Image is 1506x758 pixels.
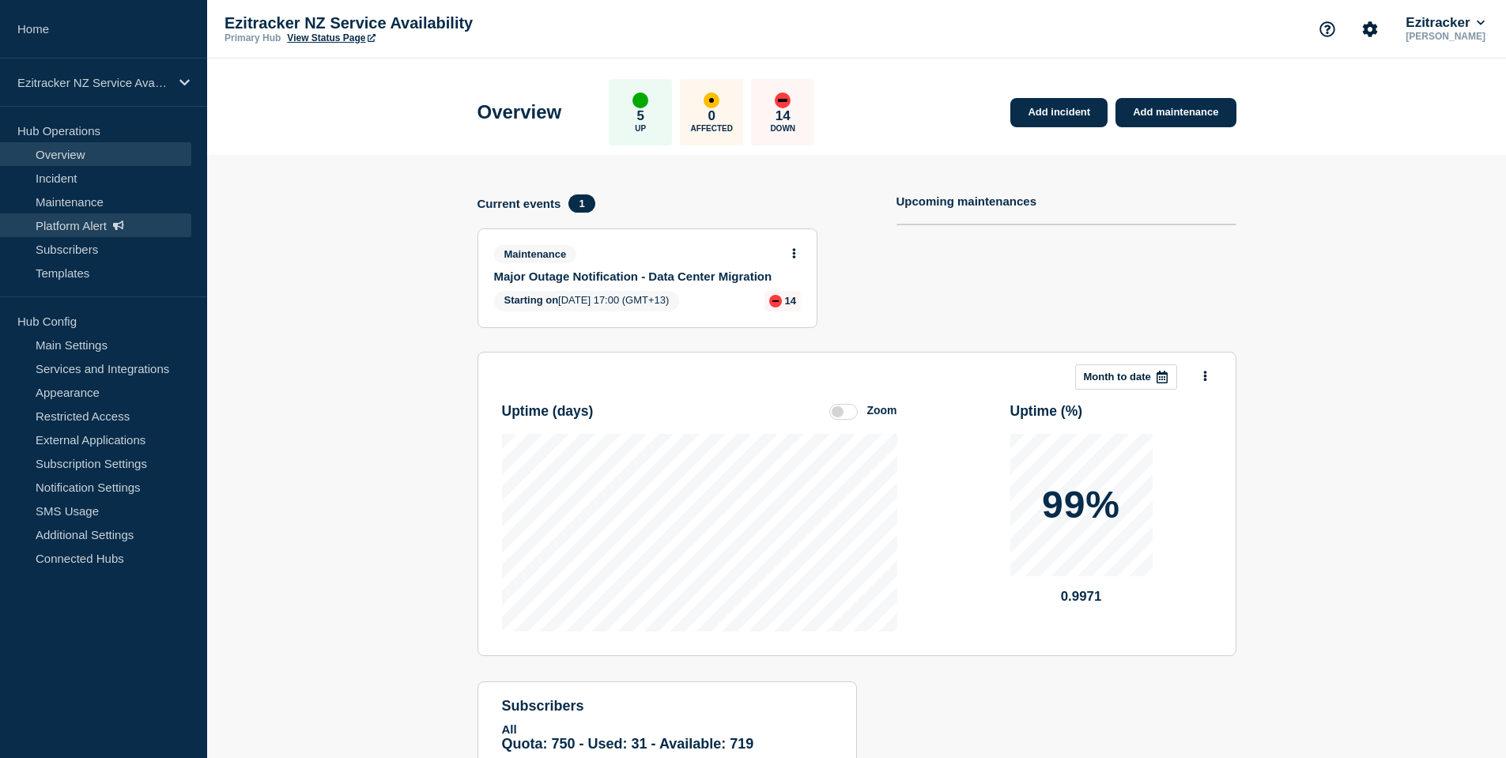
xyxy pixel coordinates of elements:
div: down [775,92,791,108]
div: affected [704,92,719,108]
span: Maintenance [494,245,577,263]
h4: Current events [477,197,561,210]
a: Add maintenance [1115,98,1236,127]
button: Account settings [1353,13,1387,46]
h3: Uptime ( % ) [1010,403,1083,420]
p: [PERSON_NAME] [1402,31,1489,42]
p: Down [770,124,795,133]
div: down [769,295,782,307]
button: Month to date [1075,364,1177,390]
a: View Status Page [287,32,375,43]
p: 99% [1042,486,1120,524]
a: Add incident [1010,98,1108,127]
div: Zoom [866,404,896,417]
p: 0 [708,108,715,124]
div: up [632,92,648,108]
h4: Upcoming maintenances [896,194,1037,208]
h1: Overview [477,101,562,123]
p: 14 [785,295,796,307]
a: Major Outage Notification - Data Center Migration [494,270,779,283]
p: Ezitracker NZ Service Availability [225,14,541,32]
span: 1 [568,194,594,213]
h4: subscribers [502,698,832,715]
p: Up [635,124,646,133]
p: Primary Hub [225,32,281,43]
button: Support [1311,13,1344,46]
p: Affected [691,124,733,133]
span: [DATE] 17:00 (GMT+13) [494,291,680,311]
p: 14 [776,108,791,124]
p: Ezitracker NZ Service Availability [17,76,169,89]
h3: Uptime ( days ) [502,403,594,420]
button: Ezitracker [1402,15,1488,31]
p: Month to date [1084,371,1151,383]
p: All [502,722,832,736]
p: 5 [637,108,644,124]
span: Quota: 750 - Used: 31 - Available: 719 [502,736,754,752]
p: 0.9971 [1010,589,1153,605]
span: Starting on [504,294,559,306]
